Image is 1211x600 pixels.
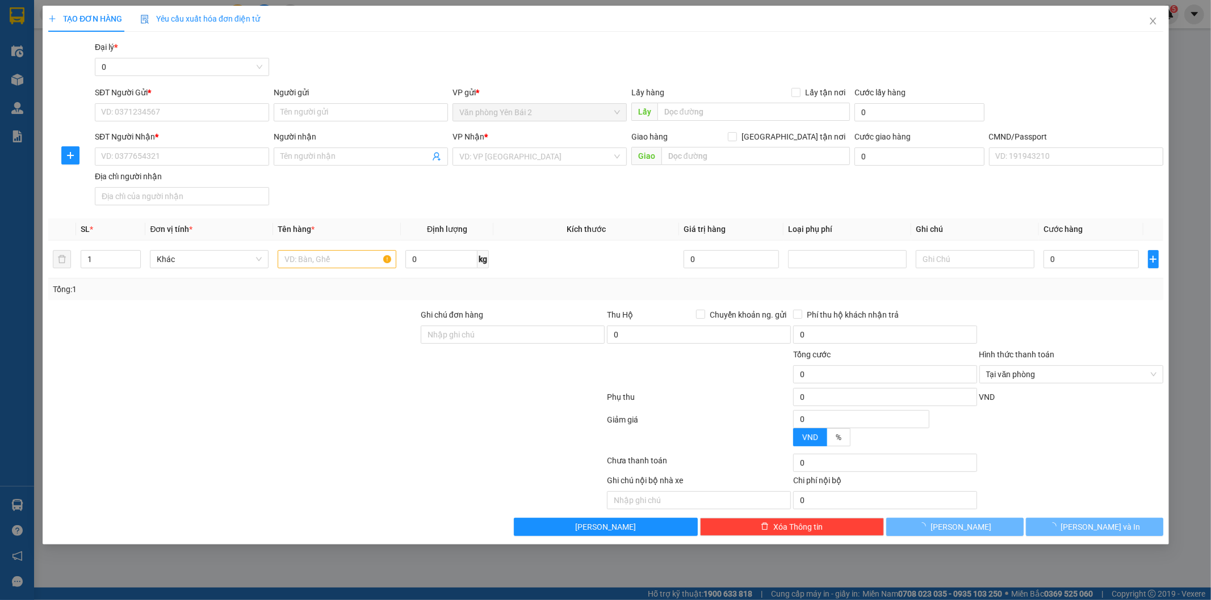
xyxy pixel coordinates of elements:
div: Người gửi [274,86,448,99]
input: VD: Bàn, Ghế [278,250,396,268]
button: Close [1137,6,1168,37]
span: delete [761,522,769,531]
span: Định lượng [427,225,467,234]
label: Cước giao hàng [854,132,911,141]
button: plus [1147,250,1158,268]
div: SĐT Người Gửi [95,86,269,99]
label: Hình thức thanh toán [979,350,1054,359]
div: Phụ thu [606,391,792,411]
span: Chuyển khoản ng. gửi [705,309,790,321]
input: Ghi Chú [916,250,1034,268]
input: Nhập ghi chú [606,491,790,509]
span: Cước hàng [1044,225,1083,234]
span: Lấy [631,103,657,121]
span: Đại lý [95,43,118,52]
span: Tại văn phòng [986,366,1156,383]
span: Khác [157,251,262,268]
button: [PERSON_NAME] [886,518,1023,536]
span: Phí thu hộ khách nhận trả [802,309,903,321]
span: VND [802,433,818,442]
button: delete [53,250,71,268]
span: VP Nhận [452,132,484,141]
input: Dọc đường [657,103,850,121]
button: [PERSON_NAME] [514,518,698,536]
th: Ghi chú [911,218,1039,240]
span: plus [48,15,56,23]
img: icon [140,15,149,24]
span: SL [80,225,89,234]
span: [PERSON_NAME] [575,521,636,533]
div: Tổng: 1 [53,283,467,295]
span: user-add [432,152,441,161]
span: plus [62,151,79,160]
div: Chi phí nội bộ [793,474,977,491]
span: Giao hàng [631,132,667,141]
div: SĐT Người Nhận [95,130,269,143]
div: VP gửi [452,86,627,99]
input: Cước giao hàng [854,147,984,166]
span: Lấy hàng [631,88,664,97]
input: Địa chỉ của người nhận [95,187,269,205]
button: plus [61,146,79,164]
div: Giảm giá [606,413,792,451]
th: Loại phụ phí [783,218,911,240]
span: loading [918,522,931,530]
label: Cước lấy hàng [854,88,906,97]
span: VND [979,392,995,402]
button: deleteXóa Thông tin [700,518,884,536]
span: Tên hàng [278,225,315,234]
span: Lấy tận nơi [801,86,850,99]
span: loading [1048,522,1061,530]
span: [PERSON_NAME] [931,521,991,533]
span: Giá trị hàng [684,225,726,234]
div: Địa chỉ người nhận [95,170,269,183]
span: Xóa Thông tin [773,521,823,533]
label: Ghi chú đơn hàng [421,310,483,319]
span: plus [1148,255,1158,264]
span: % [835,433,841,442]
input: Cước lấy hàng [854,103,984,121]
span: [PERSON_NAME] và In [1061,521,1140,533]
span: Tổng cước [793,350,830,359]
span: TẠO ĐƠN HÀNG [48,14,122,23]
span: Thu Hộ [606,310,632,319]
input: Ghi chú đơn hàng [421,326,605,344]
span: Văn phòng Yên Bái 2 [459,104,620,121]
button: [PERSON_NAME] và In [1025,518,1163,536]
input: Dọc đường [661,147,850,165]
div: CMND/Passport [988,130,1163,143]
span: [GEOGRAPHIC_DATA] tận nơi [737,130,850,143]
span: kg [477,250,489,268]
span: Kích thước [567,225,606,234]
span: Giao [631,147,661,165]
input: 0 [684,250,779,268]
div: Ghi chú nội bộ nhà xe [606,474,790,491]
span: close [1148,16,1157,26]
span: Đơn vị tính [150,225,192,234]
div: Người nhận [274,130,448,143]
span: 0 [102,58,262,75]
div: Chưa thanh toán [606,454,792,474]
span: Yêu cầu xuất hóa đơn điện tử [140,14,260,23]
